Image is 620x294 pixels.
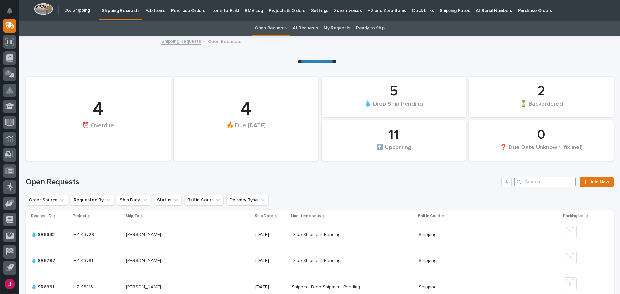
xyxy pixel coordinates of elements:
[154,195,182,205] button: Status
[255,21,287,36] a: Open Requests
[31,212,52,219] p: Request ID
[292,231,342,238] p: Drop Shipment Pending
[71,195,114,205] button: Requested By
[418,212,440,219] p: Ball in Court
[255,232,286,238] p: [DATE]
[480,100,603,114] div: ⏳ Backordered
[117,195,151,205] button: Ship Date
[333,144,455,157] div: ⬆️ Upcoming
[255,258,286,264] p: [DATE]
[31,283,56,290] p: 💧 SR6861
[255,212,273,219] p: Ship Date
[26,222,614,248] tr: 💧 SR6632💧 SR6632 HZ 43729HZ 43729 [PERSON_NAME][PERSON_NAME] [DATE]Drop Shipment PendingDrop Ship...
[356,21,385,36] a: Ready to Ship
[185,98,307,121] div: 4
[73,212,86,219] p: Project
[126,257,162,264] p: [PERSON_NAME]
[419,231,438,238] p: Shipping
[185,122,307,142] div: 🔥 Due [DATE]
[73,283,94,290] p: HZ 43813
[126,283,162,290] p: [PERSON_NAME]
[324,21,350,36] a: My Requests
[333,100,455,114] div: 💧 Drop Ship Pending
[590,180,609,184] span: Add New
[480,144,603,157] div: ❓ Due Date Unknown (fix me!)
[64,8,90,13] h2: 06. Shipping
[26,195,68,205] button: Order Source
[3,4,16,17] button: Notifications
[26,177,499,187] h1: Open Requests
[31,231,56,238] p: 💧 SR6632
[125,212,139,219] p: Ship To
[419,283,438,290] p: Shipping
[126,231,162,238] p: [PERSON_NAME]
[480,83,603,99] div: 2
[291,212,321,219] p: Line item status
[208,37,241,45] p: Open Requests
[3,277,16,291] button: users-avatar
[34,3,53,15] img: Workspace Logo
[563,212,585,219] p: Packing List
[333,127,455,143] div: 11
[226,195,269,205] button: Delivery Type
[333,83,455,99] div: 5
[37,98,160,121] div: 4
[480,127,603,143] div: 0
[292,257,342,264] p: Drop Shipment Pending
[580,177,614,187] a: Add New
[26,248,614,274] tr: 💧 SR6787💧 SR6787 HZ 43781HZ 43781 [PERSON_NAME][PERSON_NAME] [DATE]Drop Shipment PendingDrop Ship...
[161,37,201,45] a: Shipping Requests
[73,257,94,264] p: HZ 43781
[419,257,438,264] p: Shipping
[37,122,160,142] div: ⏰ Overdue
[31,257,57,264] p: 💧 SR6787
[8,8,16,18] div: Notifications
[292,283,361,290] p: Shipped, Drop Shipment Pending
[514,177,576,187] input: Search
[184,195,224,205] button: Ball in Court
[255,284,286,290] p: [DATE]
[293,21,318,36] a: All Requests
[73,231,96,238] p: HZ 43729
